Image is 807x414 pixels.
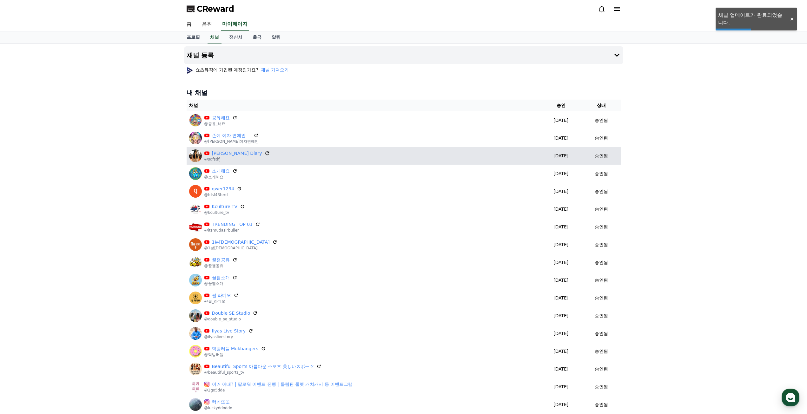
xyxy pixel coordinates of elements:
[595,259,608,266] p: 승인됨
[595,117,608,124] p: 승인됨
[187,52,214,59] h4: 채널 등록
[189,238,202,251] img: 1분교회
[212,310,250,317] a: Double SE Studio
[189,256,202,269] img: 꿀잼공유
[595,170,608,177] p: 승인됨
[212,399,232,405] a: 럭키또또
[267,31,286,43] a: 알림
[212,150,262,157] a: [PERSON_NAME] Diary
[187,100,540,111] th: 채널
[212,363,314,370] a: Beautiful Sports 아름다운 스포츠 美しいスポーツ
[189,292,202,304] img: 썰 라디오
[189,327,202,340] img: Ilyas Live Story
[542,330,579,337] p: [DATE]
[542,206,579,213] p: [DATE]
[212,186,234,192] a: qwer1234
[595,312,608,319] p: 승인됨
[204,139,259,144] p: @[PERSON_NAME]여자연예인
[261,67,289,73] button: 채널 가져오기
[542,153,579,159] p: [DATE]
[189,132,202,144] img: 존예 여자 연예인
[224,31,248,43] a: 정산서
[542,366,579,372] p: [DATE]
[595,366,608,372] p: 승인됨
[189,114,202,127] img: 공유해요
[204,263,237,268] p: @꿀잼공유
[212,168,230,174] a: 소개해요
[595,135,608,141] p: 승인됨
[187,4,234,14] a: CReward
[595,241,608,248] p: 승인됨
[204,121,237,126] p: @공유_해요
[212,274,230,281] a: 꿀잼소개
[98,211,106,216] span: 설정
[204,281,237,286] p: @꿀잼소개
[248,31,267,43] a: 출금
[182,31,205,43] a: 프로필
[212,132,251,139] a: 존예 여자 연예인
[542,117,579,124] p: [DATE]
[595,330,608,337] p: 승인됨
[204,246,277,251] p: @1분[DEMOGRAPHIC_DATA]
[212,115,230,121] a: 공유해요
[204,299,239,304] p: @썰_라디오
[189,380,202,393] img: 이거 어때? | 팔로워 이벤트 진행 | 돌림판 룰렛 캐치캐시 등 이벤트그램
[542,384,579,390] p: [DATE]
[595,348,608,355] p: 승인됨
[542,224,579,230] p: [DATE]
[204,388,353,393] p: @2go5dde
[595,277,608,284] p: 승인됨
[212,328,246,334] a: Ilyas Live Story
[595,153,608,159] p: 승인됨
[204,370,321,375] p: @beautiful_sports_tv
[189,309,202,322] img: Double SE Studio
[204,174,237,180] p: @소개해요
[204,228,261,233] p: @itsmudasirbuller
[189,363,202,375] img: Beautiful Sports 아름다운 스포츠 美しいスポーツ
[189,167,202,180] img: 소개해요
[189,185,202,198] img: qwer1234
[187,67,193,74] img: profile
[212,292,231,299] a: 썰 라디오
[540,100,582,111] th: 승인
[542,259,579,266] p: [DATE]
[212,239,270,246] a: 1분[DEMOGRAPHIC_DATA]
[595,188,608,195] p: 승인됨
[189,398,202,411] img: 럭키또또
[189,274,202,286] img: 꿀잼소개
[204,352,266,357] p: @먹방러들
[189,345,202,358] img: 먹방러들 Mukbangers
[197,4,234,14] span: CReward
[204,192,242,197] p: @fdsf43terd
[542,295,579,301] p: [DATE]
[182,18,197,31] a: 홈
[582,100,620,111] th: 상태
[542,135,579,141] p: [DATE]
[542,348,579,355] p: [DATE]
[595,206,608,213] p: 승인됨
[212,221,253,228] a: TRENDING TOP 01
[187,88,621,97] h4: 내 채널
[542,312,579,319] p: [DATE]
[542,277,579,284] p: [DATE]
[184,46,623,64] button: 채널 등록
[204,317,258,322] p: @double_se_studio
[212,345,258,352] a: 먹방러들 Mukbangers
[542,170,579,177] p: [DATE]
[542,188,579,195] p: [DATE]
[189,203,202,215] img: Kculture TV
[221,18,249,31] a: 마이페이지
[20,211,24,216] span: 홈
[197,18,217,31] a: 음원
[542,401,579,408] p: [DATE]
[2,201,42,217] a: 홈
[189,149,202,162] img: Sena's Diary
[595,224,608,230] p: 승인됨
[595,384,608,390] p: 승인됨
[58,211,66,216] span: 대화
[595,295,608,301] p: 승인됨
[595,401,608,408] p: 승인됨
[212,381,353,388] a: 이거 어때? | 팔로워 이벤트 진행 | 돌림판 룰렛 캐치캐시 등 이벤트그램
[204,210,245,215] p: @kculture_tv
